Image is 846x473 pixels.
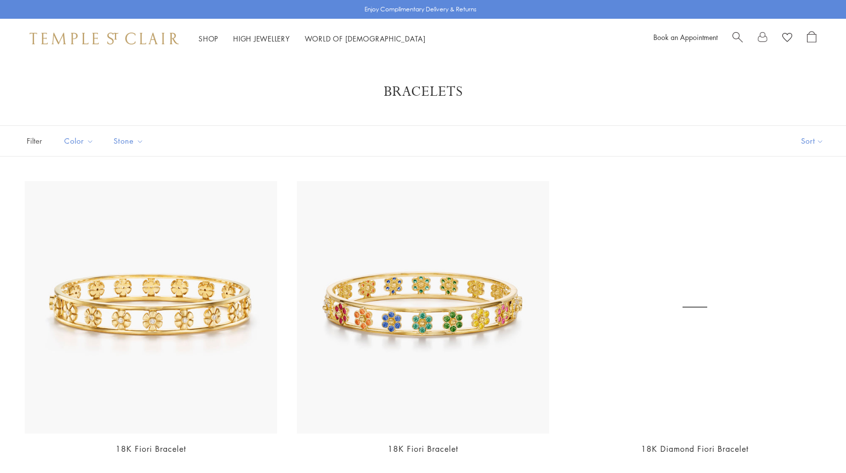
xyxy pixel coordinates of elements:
a: 18K Fiori Bracelet [116,443,186,454]
p: Enjoy Complimentary Delivery & Returns [364,4,477,14]
a: B31885-FIORI [569,181,821,434]
h1: Bracelets [40,83,806,101]
img: B31885-FIORIMX [297,181,549,434]
a: Book an Appointment [653,32,718,42]
a: 18K Fiori Bracelet [388,443,458,454]
button: Show sort by [779,126,846,156]
a: Search [732,31,743,46]
img: 18K Fiori Bracelet [25,181,277,434]
button: Color [57,130,101,152]
button: Stone [106,130,151,152]
a: Open Shopping Bag [807,31,816,46]
iframe: Gorgias live chat messenger [797,427,836,463]
a: High JewelleryHigh Jewellery [233,34,290,43]
a: View Wishlist [782,31,792,46]
nav: Main navigation [199,33,426,45]
span: Color [59,135,101,147]
a: ShopShop [199,34,218,43]
a: World of [DEMOGRAPHIC_DATA]World of [DEMOGRAPHIC_DATA] [305,34,426,43]
a: 18K Diamond Fiori Bracelet [641,443,749,454]
img: Temple St. Clair [30,33,179,44]
span: Stone [109,135,151,147]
